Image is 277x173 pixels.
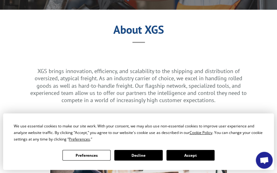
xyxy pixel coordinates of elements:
button: Accept [166,150,215,161]
span: Cookie Policy [189,130,212,135]
span: Preferences [69,136,90,142]
div: Open chat [256,152,273,169]
div: We use essential cookies to make our site work. With your consent, we may also use non-essential ... [14,123,263,142]
p: XGS brings innovation, efficiency, and scalability to the shipping and distribution of oversized,... [28,67,250,103]
button: Decline [114,150,162,161]
div: Cookie Consent Prompt [3,113,274,170]
h1: About XGS [28,25,250,37]
button: Preferences [62,150,111,161]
